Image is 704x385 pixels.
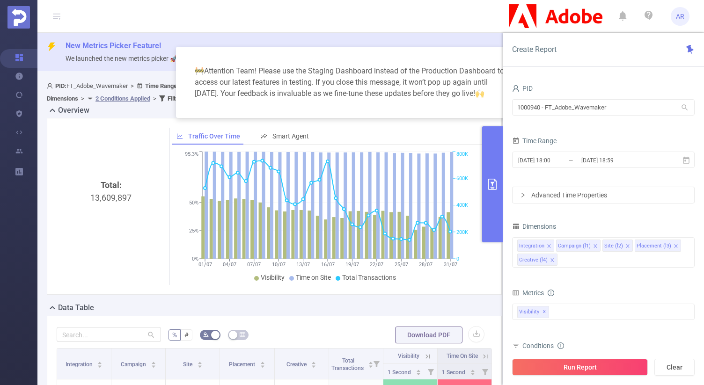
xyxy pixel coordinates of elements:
[517,154,593,167] input: Start date
[593,244,598,249] i: icon: close
[475,89,484,98] span: highfive
[512,85,520,92] i: icon: user
[187,58,517,107] div: Attention Team! Please use the Staging Dashboard instead of the Production Dashboard to access ou...
[517,254,557,266] li: Creative (l4)
[602,240,633,252] li: Site (l2)
[195,66,204,75] span: warning
[556,240,601,252] li: Campaign (l1)
[512,137,557,145] span: Time Range
[543,306,546,318] span: ✕
[654,359,695,376] button: Clear
[512,45,557,54] span: Create Report
[604,240,623,252] div: Site (l2)
[512,289,544,297] span: Metrics
[519,240,544,252] div: Integration
[674,244,678,249] i: icon: close
[625,244,630,249] i: icon: close
[512,223,556,230] span: Dimensions
[558,240,591,252] div: Campaign (l1)
[522,342,564,349] span: Conditions
[513,187,694,203] div: icon: rightAdvanced Time Properties
[502,47,528,73] button: Close
[637,240,671,252] div: Placement (l3)
[635,240,681,252] li: Placement (l3)
[517,306,549,318] span: Visibility
[517,240,554,252] li: Integration
[548,290,554,296] i: icon: info-circle
[520,192,526,198] i: icon: right
[512,359,648,376] button: Run Report
[547,244,551,249] i: icon: close
[580,154,656,167] input: End date
[550,258,555,263] i: icon: close
[512,85,533,92] span: PID
[557,342,564,349] i: icon: info-circle
[519,254,548,266] div: Creative (l4)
